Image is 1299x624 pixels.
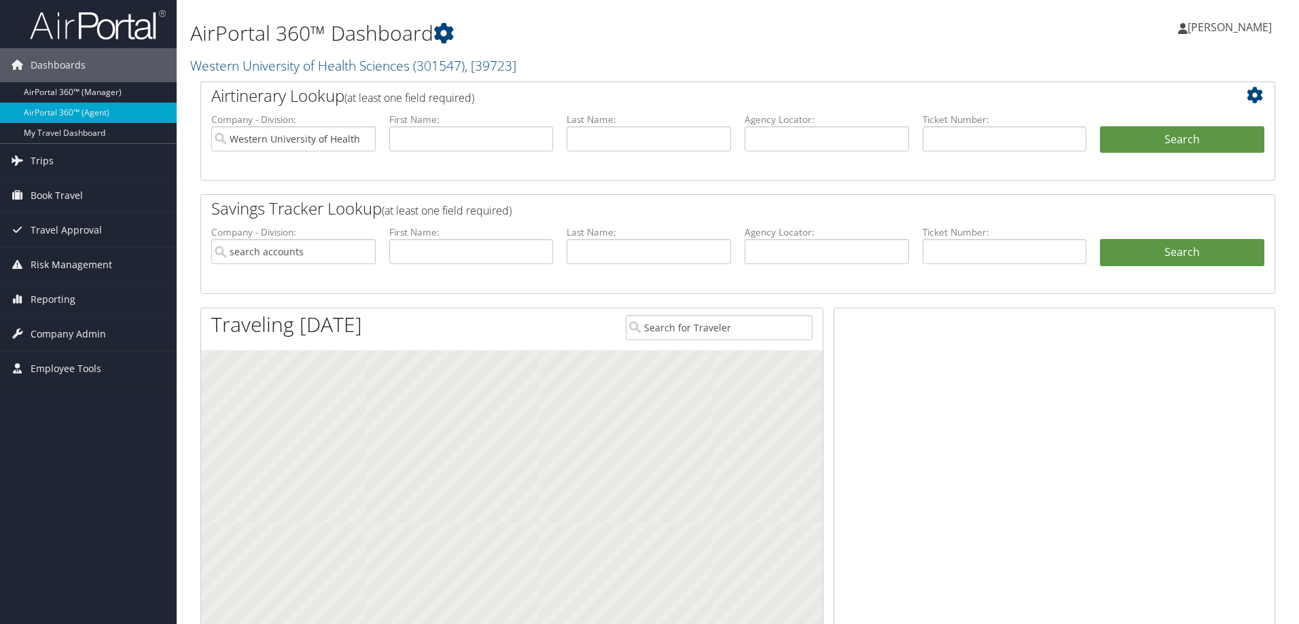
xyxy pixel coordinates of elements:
[413,56,465,75] span: ( 301547 )
[745,113,909,126] label: Agency Locator:
[31,213,102,247] span: Travel Approval
[382,203,512,218] span: (at least one field required)
[389,113,554,126] label: First Name:
[1100,126,1264,153] button: Search
[626,315,813,340] input: Search for Traveler
[923,113,1087,126] label: Ticket Number:
[211,113,376,126] label: Company - Division:
[1178,7,1285,48] a: [PERSON_NAME]
[1100,239,1264,266] a: Search
[567,225,731,239] label: Last Name:
[31,48,86,82] span: Dashboards
[923,225,1087,239] label: Ticket Number:
[31,144,54,178] span: Trips
[211,310,362,339] h1: Traveling [DATE]
[190,19,921,48] h1: AirPortal 360™ Dashboard
[31,352,101,386] span: Employee Tools
[31,282,75,316] span: Reporting
[389,225,554,239] label: First Name:
[31,317,106,351] span: Company Admin
[344,90,474,105] span: (at least one field required)
[745,225,909,239] label: Agency Locator:
[211,84,1175,107] h2: Airtinerary Lookup
[1188,20,1272,35] span: [PERSON_NAME]
[465,56,516,75] span: , [ 39723 ]
[211,225,376,239] label: Company - Division:
[31,248,112,282] span: Risk Management
[30,9,166,41] img: airportal-logo.png
[211,197,1175,220] h2: Savings Tracker Lookup
[211,239,376,264] input: search accounts
[567,113,731,126] label: Last Name:
[31,179,83,213] span: Book Travel
[190,56,516,75] a: Western University of Health Sciences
